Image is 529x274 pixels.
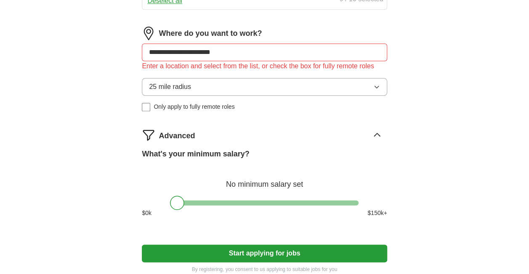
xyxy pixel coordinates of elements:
img: filter [142,128,155,142]
label: Where do you want to work? [159,28,262,39]
span: $ 150 k+ [367,209,387,218]
input: Only apply to fully remote roles [142,103,150,111]
label: What's your minimum salary? [142,148,249,160]
button: 25 mile radius [142,78,387,96]
div: No minimum salary set [142,170,387,190]
p: By registering, you consent to us applying to suitable jobs for you [142,266,387,273]
span: $ 0 k [142,209,152,218]
span: 25 mile radius [149,82,191,92]
span: Advanced [159,130,195,142]
img: location.png [142,27,155,40]
div: Enter a location and select from the list, or check the box for fully remote roles [142,61,387,71]
span: Only apply to fully remote roles [154,102,234,111]
button: Start applying for jobs [142,244,387,262]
